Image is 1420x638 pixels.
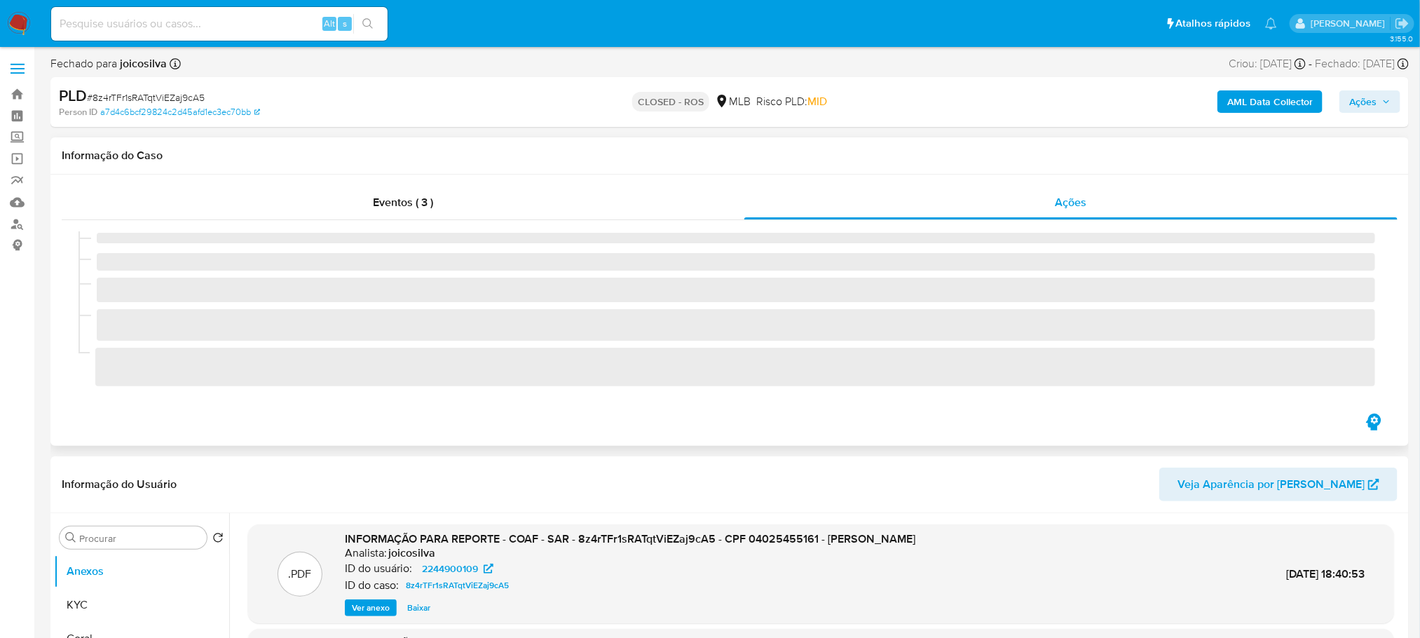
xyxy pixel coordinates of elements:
[1311,17,1390,30] p: weverton.gomes@mercadopago.com.br
[343,17,347,30] span: s
[51,15,388,33] input: Pesquise usuários ou casos...
[1227,90,1313,113] b: AML Data Collector
[100,106,260,118] a: a7d4c6bcf29824c2d45afd1ec3ec70bb
[97,233,1375,243] span: ‌
[400,599,437,616] button: Baixar
[1395,16,1409,31] a: Sair
[212,532,224,548] button: Retornar ao pedido padrão
[1217,90,1323,113] button: AML Data Collector
[62,477,177,491] h1: Informação do Usuário
[97,278,1375,302] span: ‌
[406,577,509,594] span: 8z4rTFr1sRATqtViEZaj9cA5
[345,599,397,616] button: Ver anexo
[407,601,430,615] span: Baixar
[59,84,87,107] b: PLD
[400,577,514,594] a: 8z4rTFr1sRATqtViEZaj9cA5
[353,14,382,34] button: search-icon
[345,531,915,547] span: INFORMAÇÃO PARA REPORTE - COAF - SAR - 8z4rTFr1sRATqtViEZaj9cA5 - CPF 04025455161 - [PERSON_NAME]
[1265,18,1277,29] a: Notificações
[65,532,76,543] button: Procurar
[1339,90,1400,113] button: Ações
[1177,468,1365,501] span: Veja Aparência por [PERSON_NAME]
[1309,56,1312,72] span: -
[1315,56,1409,72] div: Fechado: [DATE]
[422,560,478,577] span: 2244900109
[807,93,827,109] span: MID
[1286,566,1365,582] span: [DATE] 18:40:53
[414,560,502,577] a: 2244900109
[117,55,167,72] b: joicosilva
[1229,56,1306,72] div: Criou: [DATE]
[373,194,433,210] span: Eventos ( 3 )
[95,348,1375,386] span: ‌
[1055,194,1086,210] span: Ações
[97,253,1375,271] span: ‌
[756,94,827,109] span: Risco PLD:
[388,546,435,560] h6: joicosilva
[59,106,97,118] b: Person ID
[62,149,1398,163] h1: Informação do Caso
[345,562,412,576] p: ID do usuário:
[632,92,709,111] p: CLOSED - ROS
[54,555,229,588] button: Anexos
[352,601,390,615] span: Ver anexo
[345,578,399,592] p: ID do caso:
[715,94,751,109] div: MLB
[1159,468,1398,501] button: Veja Aparência por [PERSON_NAME]
[79,532,201,545] input: Procurar
[289,566,312,582] p: .PDF
[324,17,335,30] span: Alt
[345,546,387,560] p: Analista:
[50,56,167,72] span: Fechado para
[87,90,205,104] span: # 8z4rTFr1sRATqtViEZaj9cA5
[97,309,1375,341] span: ‌
[1349,90,1377,113] span: Ações
[54,588,229,622] button: KYC
[1176,16,1251,31] span: Atalhos rápidos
